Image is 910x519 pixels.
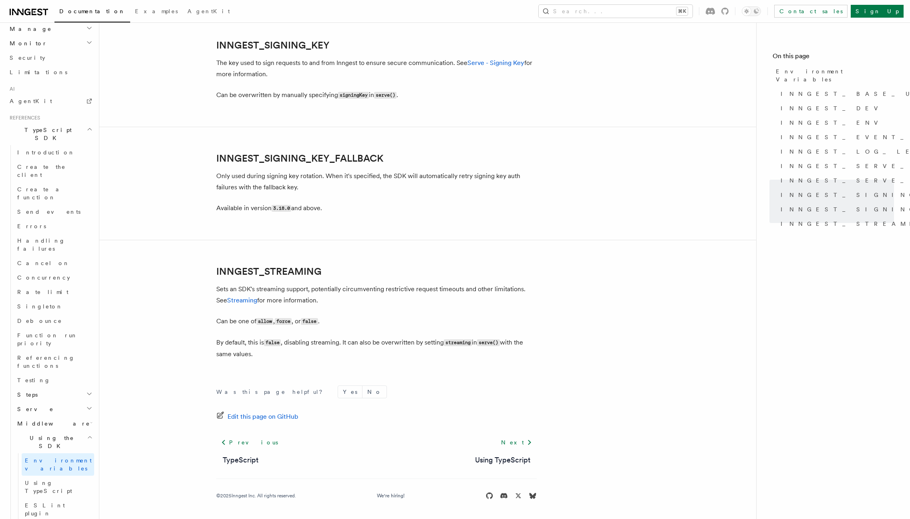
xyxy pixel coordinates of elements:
[6,65,94,79] a: Limitations
[216,411,298,422] a: Edit this page on GitHub
[14,351,94,373] a: Referencing functions
[216,316,537,327] p: Can be one of , , or .
[14,182,94,205] a: Create a function
[14,391,38,399] span: Steps
[14,145,94,160] a: Introduction
[777,202,894,217] a: INNGEST_SIGNING_KEY_FALLBACK
[776,67,894,83] span: Environment Variables
[216,388,328,396] p: Was this page helpful?
[777,159,894,173] a: INNGEST_SERVE_HOST
[14,299,94,314] a: Singleton
[14,402,94,416] button: Serve
[59,8,125,14] span: Documentation
[25,457,92,472] span: Environment variables
[216,493,296,499] div: © 2025 Inngest Inc. All rights reserved.
[14,373,94,387] a: Testing
[10,69,67,75] span: Limitations
[216,40,330,51] a: INNGEST_SIGNING_KEY
[6,25,52,33] span: Manage
[135,8,178,14] span: Examples
[6,126,87,142] span: TypeScript SDK
[256,318,273,325] code: allow
[6,39,47,47] span: Monitor
[14,233,94,256] a: Handling failures
[272,205,291,212] code: 3.18.0
[17,186,65,201] span: Create a function
[475,454,530,466] a: Using TypeScript
[781,119,883,127] span: INNGEST_ENV
[216,435,282,450] a: Previous
[17,223,46,229] span: Errors
[17,237,65,252] span: Handling failures
[774,5,848,18] a: Contact sales
[17,274,70,281] span: Concurrency
[781,104,883,112] span: INNGEST_DEV
[275,318,292,325] code: force
[54,2,130,22] a: Documentation
[362,386,387,398] button: No
[773,64,894,87] a: Environment Variables
[14,328,94,351] a: Function run priority
[777,116,894,130] a: INNGEST_ENV
[338,92,369,99] code: signingKey
[17,355,75,369] span: Referencing functions
[6,22,94,36] button: Manage
[14,416,94,431] button: Middleware
[216,57,537,80] p: The key used to sign requests to and from Inngest to ensure secure communication. See for more in...
[338,386,362,398] button: Yes
[6,115,40,121] span: References
[25,480,72,494] span: Using TypeScript
[17,149,75,156] span: Introduction
[14,205,94,219] a: Send events
[777,173,894,188] a: INNGEST_SERVE_PATH
[223,454,258,466] a: TypeScript
[6,51,94,65] a: Security
[17,303,63,310] span: Singleton
[14,219,94,233] a: Errors
[14,431,94,453] button: Using the SDK
[777,130,894,144] a: INNGEST_EVENT_KEY
[216,153,383,164] a: INNGEST_SIGNING_KEY_FALLBACK
[6,36,94,51] button: Monitor
[216,170,537,193] p: Only used during signing key rotation. When it's specified, the SDK will automatically retry sign...
[216,337,537,360] p: By default, this is , disabling streaming. It can also be overwritten by setting in with the same...
[377,493,405,499] a: We're hiring!
[10,98,52,104] span: AgentKit
[777,217,894,231] a: INNGEST_STREAMING
[374,92,397,99] code: serve()
[10,55,45,61] span: Security
[676,7,688,15] kbd: ⌘K
[773,51,894,64] h4: On this page
[467,59,524,67] a: Serve - Signing Key
[14,434,87,450] span: Using the SDK
[496,435,537,450] a: Next
[130,2,183,22] a: Examples
[25,502,65,517] span: ESLint plugin
[183,2,235,22] a: AgentKit
[777,144,894,159] a: INNGEST_LOG_LEVEL
[17,209,81,215] span: Send events
[742,6,761,16] button: Toggle dark mode
[17,289,68,295] span: Rate limit
[444,339,472,346] code: streaming
[22,453,94,476] a: Environment variables
[22,476,94,498] a: Using TypeScript
[14,387,94,402] button: Steps
[6,94,94,108] a: AgentKit
[17,164,66,178] span: Create the client
[17,377,50,383] span: Testing
[777,101,894,116] a: INNGEST_DEV
[216,89,537,101] p: Can be overwritten by manually specifying in .
[851,5,904,18] a: Sign Up
[14,420,90,428] span: Middleware
[264,339,281,346] code: false
[14,160,94,182] a: Create the client
[216,203,537,214] p: Available in version and above.
[17,260,70,266] span: Cancel on
[777,87,894,101] a: INNGEST_BASE_URL
[477,339,499,346] code: serve()
[14,405,54,413] span: Serve
[17,318,62,324] span: Debounce
[216,266,322,277] a: INNGEST_STREAMING
[777,188,894,202] a: INNGEST_SIGNING_KEY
